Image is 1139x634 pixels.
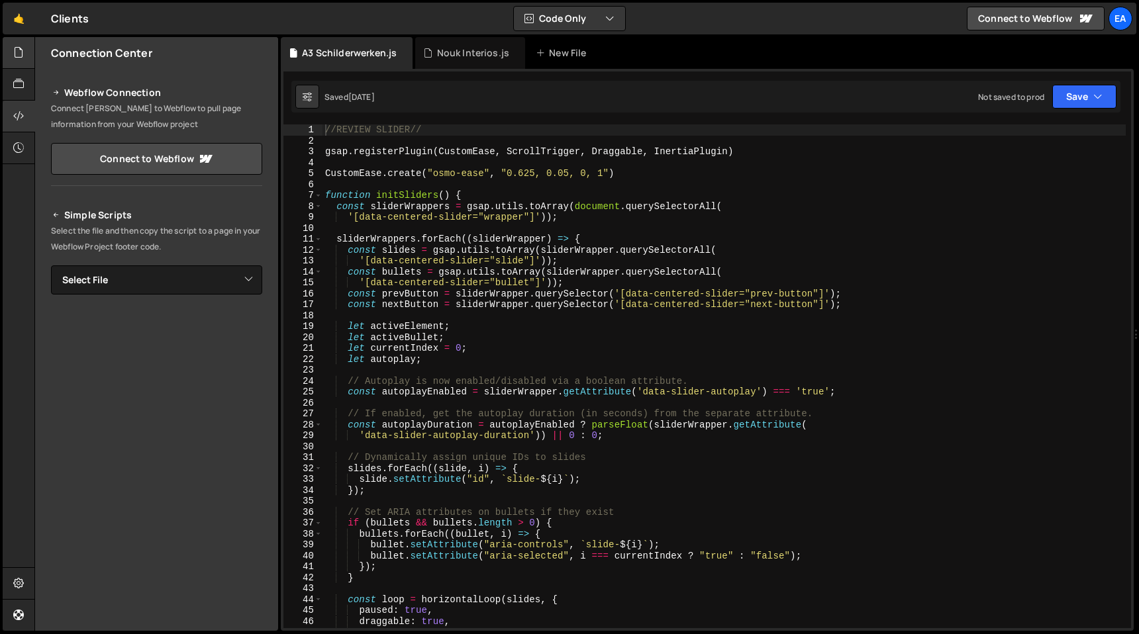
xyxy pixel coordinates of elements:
[283,332,322,343] div: 20
[283,529,322,540] div: 38
[283,146,322,158] div: 3
[283,136,322,147] div: 2
[283,201,322,212] div: 8
[283,376,322,387] div: 24
[283,594,322,606] div: 44
[51,101,262,132] p: Connect [PERSON_NAME] to Webflow to pull page information from your Webflow project
[978,91,1044,103] div: Not saved to prod
[3,3,35,34] a: 🤙
[348,91,375,103] div: [DATE]
[437,46,510,60] div: Nouk Interios.js
[283,452,322,463] div: 31
[51,46,152,60] h2: Connection Center
[283,463,322,475] div: 32
[514,7,625,30] button: Code Only
[283,190,322,201] div: 7
[283,605,322,616] div: 45
[283,485,322,496] div: 34
[283,158,322,169] div: 4
[283,430,322,441] div: 29
[283,310,322,322] div: 18
[302,46,397,60] div: A3 Schilderwerken.js
[283,321,322,332] div: 19
[967,7,1105,30] a: Connect to Webflow
[283,267,322,278] div: 14
[283,386,322,398] div: 25
[283,354,322,365] div: 22
[536,46,591,60] div: New File
[283,408,322,420] div: 27
[283,277,322,289] div: 15
[283,518,322,529] div: 37
[51,207,262,223] h2: Simple Scripts
[283,365,322,376] div: 23
[1109,7,1132,30] a: Ea
[283,124,322,136] div: 1
[283,539,322,551] div: 39
[51,143,262,175] a: Connect to Webflow
[324,91,375,103] div: Saved
[283,212,322,223] div: 9
[283,420,322,431] div: 28
[283,299,322,310] div: 17
[283,474,322,485] div: 33
[1052,85,1116,109] button: Save
[51,444,264,563] iframe: YouTube video player
[283,234,322,245] div: 11
[51,316,264,435] iframe: YouTube video player
[283,255,322,267] div: 13
[283,398,322,409] div: 26
[283,572,322,584] div: 42
[283,561,322,572] div: 41
[283,496,322,507] div: 35
[283,583,322,594] div: 43
[283,343,322,354] div: 21
[283,507,322,518] div: 36
[283,289,322,300] div: 16
[283,441,322,453] div: 30
[51,11,89,26] div: Clients
[51,223,262,255] p: Select the file and then copy the script to a page in your Webflow Project footer code.
[283,551,322,562] div: 40
[51,85,262,101] h2: Webflow Connection
[283,245,322,256] div: 12
[283,168,322,179] div: 5
[283,616,322,627] div: 46
[283,223,322,234] div: 10
[283,179,322,191] div: 6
